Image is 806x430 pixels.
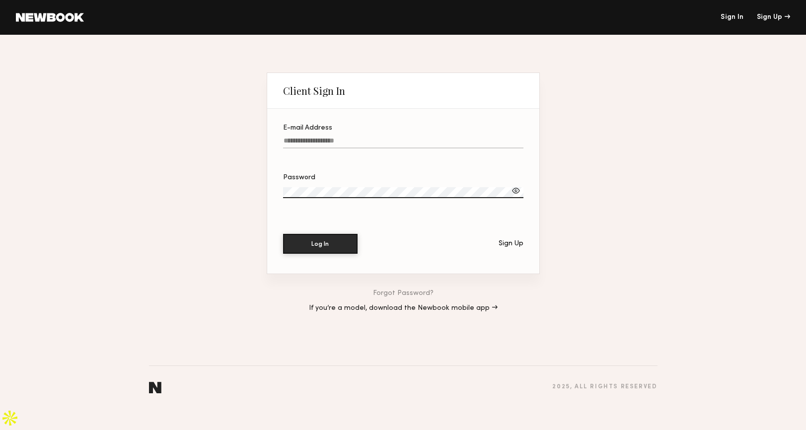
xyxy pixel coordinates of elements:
[499,240,523,247] div: Sign Up
[283,234,358,254] button: Log In
[283,125,523,132] div: E-mail Address
[283,187,523,198] input: Password
[283,85,345,97] div: Client Sign In
[283,137,523,148] input: E-mail Address
[283,174,523,181] div: Password
[721,14,743,21] a: Sign In
[309,305,498,312] a: If you’re a model, download the Newbook mobile app →
[757,14,790,21] div: Sign Up
[373,290,434,297] a: Forgot Password?
[552,384,657,390] div: 2025 , all rights reserved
